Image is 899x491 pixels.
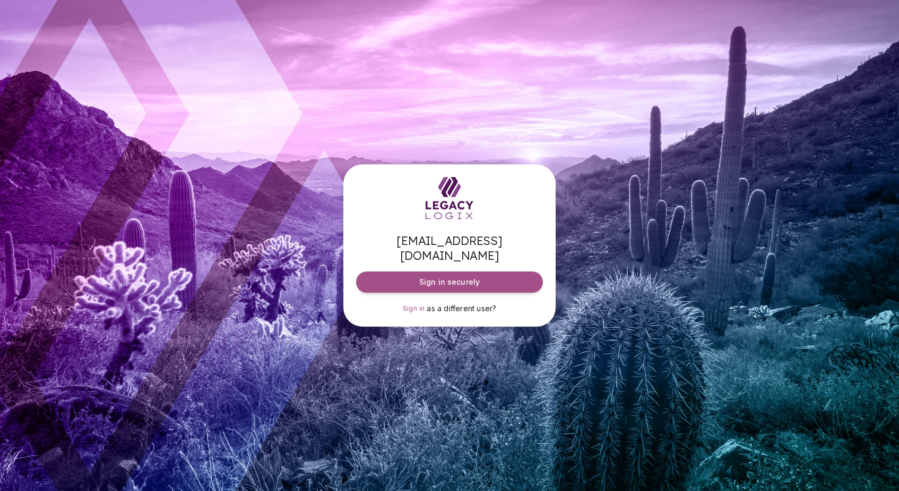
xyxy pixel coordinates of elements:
[419,277,480,287] span: Sign in securely
[403,303,425,314] a: Sign in
[356,271,543,293] button: Sign in securely
[403,304,425,312] span: Sign in
[356,233,543,263] span: [EMAIL_ADDRESS][DOMAIN_NAME]
[427,304,496,313] span: as a different user?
